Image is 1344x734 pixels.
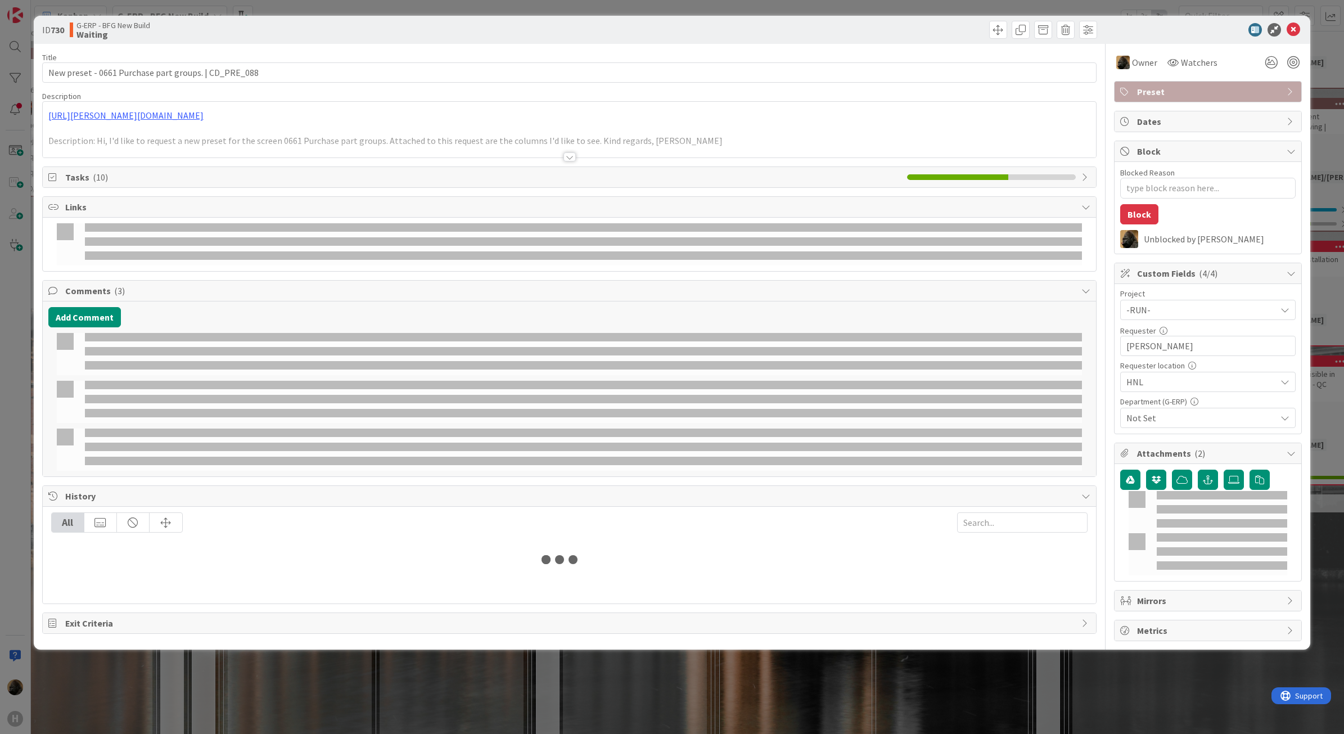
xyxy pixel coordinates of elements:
[1120,290,1296,298] div: Project
[1120,204,1158,224] button: Block
[1126,374,1270,390] span: HNL
[42,91,81,101] span: Description
[1144,234,1296,244] div: Unblocked by [PERSON_NAME]
[52,513,84,532] div: All
[51,24,64,35] b: 730
[1126,411,1276,425] span: Not Set
[1120,398,1296,406] div: Department (G-ERP)
[1199,268,1217,279] span: ( 4/4 )
[1126,302,1270,318] span: -RUN-
[1181,56,1217,69] span: Watchers
[1194,448,1205,459] span: ( 2 )
[65,284,1076,298] span: Comments
[1132,56,1157,69] span: Owner
[42,52,57,62] label: Title
[957,512,1088,533] input: Search...
[1137,594,1281,607] span: Mirrors
[65,200,1076,214] span: Links
[1137,447,1281,460] span: Attachments
[1137,267,1281,280] span: Custom Fields
[48,307,121,327] button: Add Comment
[93,172,108,183] span: ( 10 )
[1120,362,1296,370] div: Requester location
[1137,115,1281,128] span: Dates
[1137,145,1281,158] span: Block
[1137,624,1281,637] span: Metrics
[42,62,1097,83] input: type card name here...
[42,23,64,37] span: ID
[1120,168,1175,178] label: Blocked Reason
[65,489,1076,503] span: History
[1116,56,1130,69] img: ND
[76,21,150,30] span: G-ERP - BFG New Build
[76,30,150,39] b: Waiting
[65,616,1076,630] span: Exit Criteria
[1120,326,1156,336] label: Requester
[65,170,902,184] span: Tasks
[48,110,204,121] a: [URL][PERSON_NAME][DOMAIN_NAME]
[1137,85,1281,98] span: Preset
[114,285,125,296] span: ( 3 )
[1120,230,1138,248] img: ND
[24,2,51,15] span: Support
